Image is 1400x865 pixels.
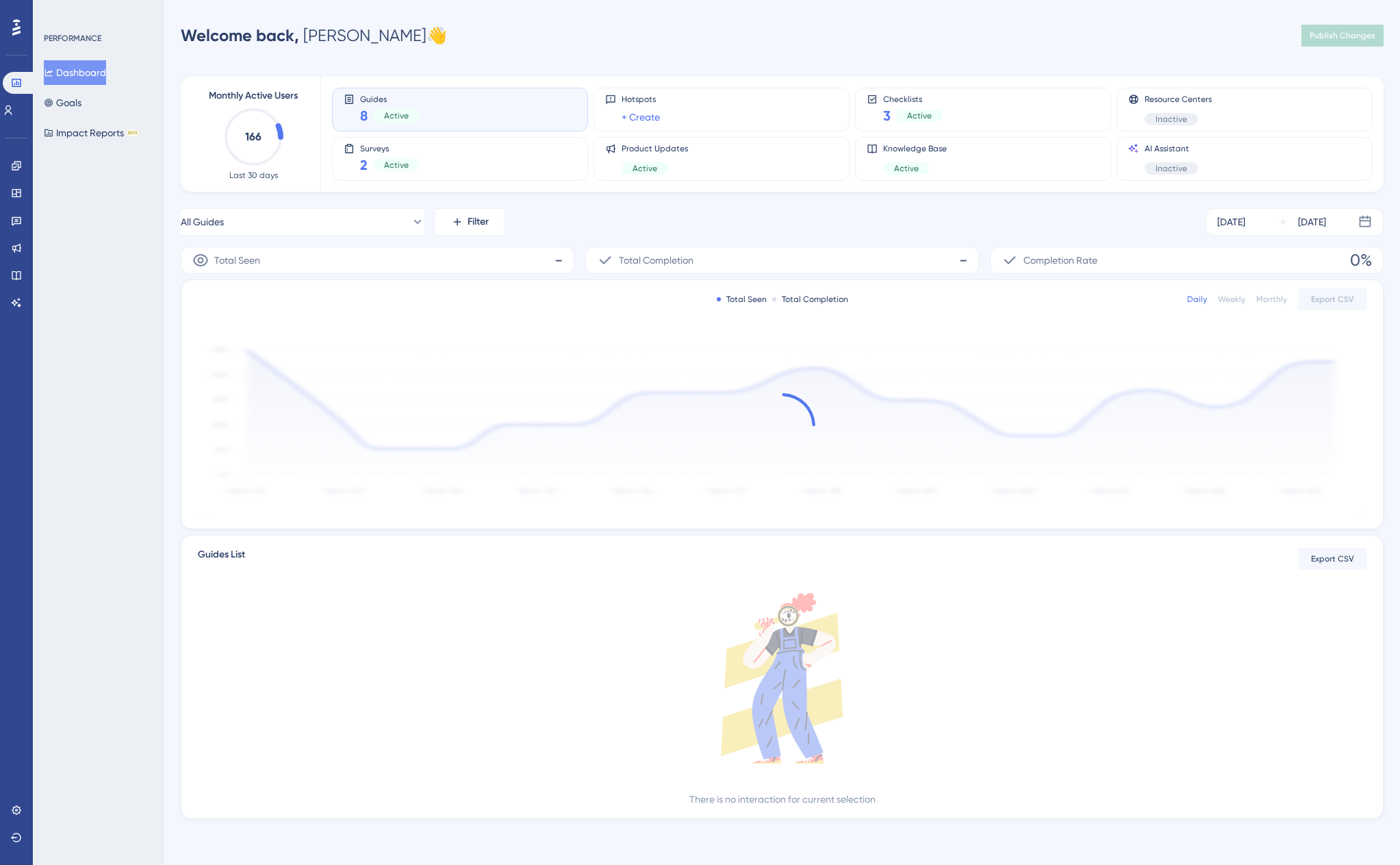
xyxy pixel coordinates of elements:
span: Checklists [883,94,943,103]
div: BETA [127,129,139,136]
span: 8 [360,106,368,125]
span: Completion Rate [1023,252,1097,268]
span: Hotspots [622,94,660,105]
div: [PERSON_NAME] 👋 [181,25,447,47]
span: Inactive [1156,114,1187,125]
a: + Create [622,109,660,125]
button: Goals [44,90,81,115]
div: [DATE] [1298,214,1326,230]
span: All Guides [181,214,224,230]
span: Publish Changes [1310,30,1375,41]
span: Product Updates [622,143,688,154]
span: Guides [360,94,420,103]
span: Export CSV [1311,294,1354,305]
div: Total Seen [717,294,767,305]
span: Knowledge Base [883,143,947,154]
span: Active [894,163,919,174]
span: Total Completion [619,252,693,268]
div: Daily [1187,294,1207,305]
button: Publish Changes [1301,25,1384,47]
span: Resource Centers [1145,94,1212,105]
span: Total Seen [214,252,260,268]
span: 3 [883,106,891,125]
span: - [959,249,967,271]
div: There is no interaction for current selection [689,791,876,807]
span: Active [633,163,657,174]
span: Export CSV [1311,553,1354,564]
span: Filter [468,214,489,230]
div: [DATE] [1217,214,1245,230]
span: Inactive [1156,163,1187,174]
span: Monthly Active Users [209,88,298,104]
div: Weekly [1218,294,1245,305]
span: Guides List [198,547,245,571]
span: Surveys [360,143,420,153]
span: 2 [360,155,368,175]
span: Welcome back, [181,25,299,45]
button: All Guides [181,208,424,236]
button: Impact ReportsBETA [44,121,139,145]
span: Last 30 days [229,170,278,181]
button: Dashboard [44,60,106,85]
span: Active [384,160,409,171]
span: 0% [1350,249,1372,271]
span: Active [907,110,932,121]
button: Export CSV [1298,288,1366,310]
button: Filter [435,208,504,236]
span: - [555,249,563,271]
span: Active [384,110,409,121]
div: Total Completion [772,294,848,305]
div: Monthly [1256,294,1287,305]
span: AI Assistant [1145,143,1198,154]
div: PERFORMANCE [44,33,101,44]
button: Export CSV [1298,548,1366,570]
text: 166 [245,130,262,143]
